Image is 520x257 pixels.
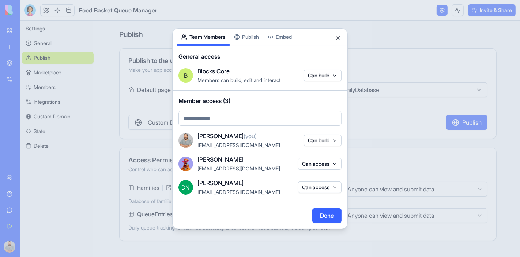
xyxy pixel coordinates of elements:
span: DN [178,180,193,195]
span: [EMAIL_ADDRESS][DOMAIN_NAME] [197,165,280,172]
span: Member access (3) [178,96,342,105]
span: [PERSON_NAME] [197,179,244,187]
span: [PERSON_NAME] [197,155,244,164]
button: Close [334,34,342,42]
img: Kuku_Large_sla5px.png [178,157,193,171]
img: ACg8ocINnUFOES7OJTbiXTGVx5LDDHjA4HP-TH47xk9VcrTT7fmeQxI=s96-c [178,133,193,148]
button: Publish [230,29,263,46]
span: Blocks Core [197,67,230,76]
span: [PERSON_NAME] [197,132,257,140]
span: General access [178,52,342,61]
button: Embed [263,29,296,46]
button: Can access [298,181,342,193]
span: (you) [244,132,257,140]
span: [EMAIL_ADDRESS][DOMAIN_NAME] [197,189,280,195]
button: Can build [304,70,342,81]
button: Can access [298,158,342,170]
button: Team Members [177,29,230,46]
button: Can build [304,135,342,146]
span: [EMAIL_ADDRESS][DOMAIN_NAME] [197,142,280,148]
button: Done [312,208,342,223]
span: B [184,71,188,80]
span: Members can build, edit and interact [197,77,280,83]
